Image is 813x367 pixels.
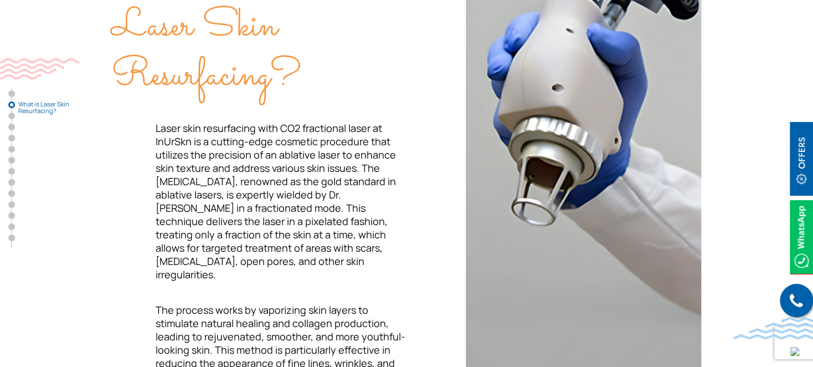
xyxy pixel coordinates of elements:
img: offerBt [790,122,813,196]
span: What is Laser Skin Resurfacing? [18,101,74,114]
img: up-blue-arrow.svg [790,347,799,356]
img: Whatsappicon [790,200,813,274]
span: Laser skin resurfacing with CO2 fractional laser at InUrSkn is a cutting-edge cosmetic procedure ... [156,121,396,281]
a: Whatsappicon [790,230,813,242]
a: What is Laser Skin Resurfacing? [8,101,15,108]
img: bluewave [733,317,813,339]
